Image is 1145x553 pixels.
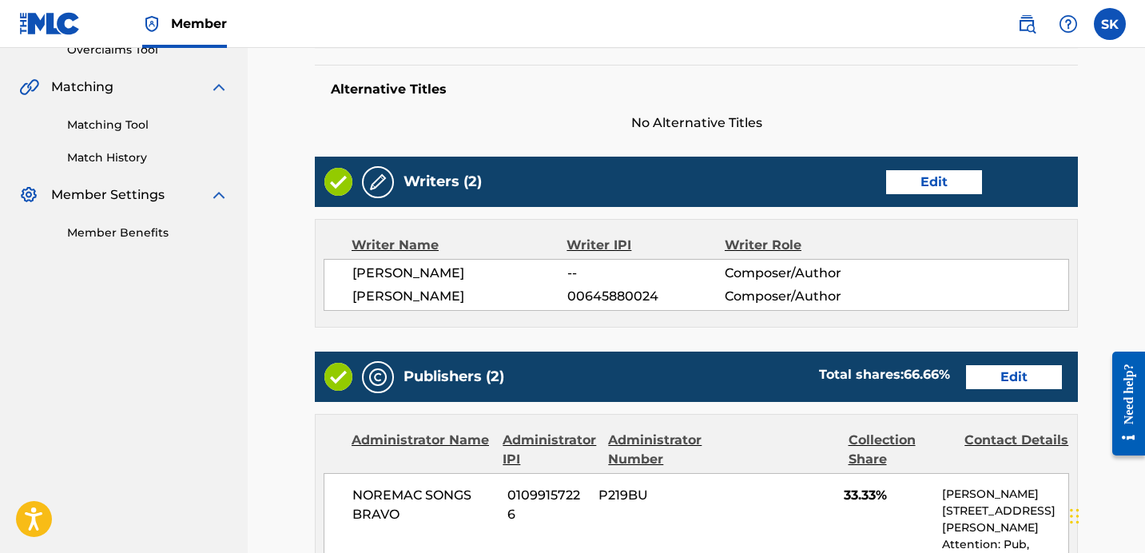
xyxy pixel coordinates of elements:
[352,486,495,524] span: NOREMAC SONGS BRAVO
[1017,14,1036,34] img: search
[19,12,81,35] img: MLC Logo
[849,431,953,469] div: Collection Share
[1094,8,1126,40] div: User Menu
[67,149,229,166] a: Match History
[886,170,982,194] a: Edit
[51,185,165,205] span: Member Settings
[904,367,950,382] span: 66.66 %
[19,78,39,97] img: Matching
[171,14,227,33] span: Member
[324,168,352,196] img: Valid
[315,113,1078,133] span: No Alternative Titles
[567,264,725,283] span: --
[942,503,1068,553] p: [STREET_ADDRESS][PERSON_NAME] Attention: Pub,
[819,365,950,384] div: Total shares:
[368,173,388,192] img: Writers
[352,287,567,306] span: [PERSON_NAME]
[1065,476,1145,553] iframe: Chat Widget
[352,264,567,283] span: [PERSON_NAME]
[67,42,229,58] a: Overclaims Tool
[404,173,482,191] h5: Writers (2)
[352,431,491,469] div: Administrator Name
[1059,14,1078,34] img: help
[1100,339,1145,467] iframe: Resource Center
[324,363,352,391] img: Valid
[567,287,725,306] span: 00645880024
[942,486,1068,503] p: [PERSON_NAME]
[209,185,229,205] img: expand
[404,368,504,386] h5: Publishers (2)
[608,431,713,469] div: Administrator Number
[507,486,586,524] span: 01099157226
[19,185,38,205] img: Member Settings
[209,78,229,97] img: expand
[51,78,113,97] span: Matching
[1011,8,1043,40] a: Public Search
[1070,492,1079,540] div: Drag
[966,365,1062,389] a: Edit
[725,236,869,255] div: Writer Role
[725,264,868,283] span: Composer/Author
[368,368,388,387] img: Publishers
[598,486,706,505] span: P219BU
[964,431,1069,469] div: Contact Details
[67,225,229,241] a: Member Benefits
[725,287,868,306] span: Composer/Author
[844,486,930,505] span: 33.33%
[1052,8,1084,40] div: Help
[67,117,229,133] a: Matching Tool
[142,14,161,34] img: Top Rightsholder
[352,236,567,255] div: Writer Name
[331,82,1062,97] h5: Alternative Titles
[567,236,725,255] div: Writer IPI
[503,431,596,469] div: Administrator IPI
